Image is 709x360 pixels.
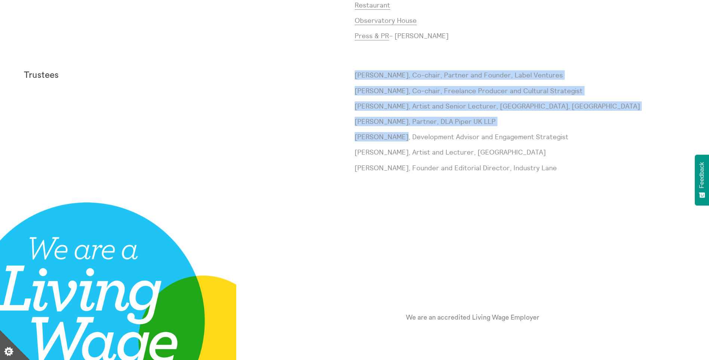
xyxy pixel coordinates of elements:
p: – [PERSON_NAME] [355,31,685,40]
a: Restaurant [355,1,390,10]
p: We are an accredited Living Wage Employer [406,313,539,322]
a: Observatory House [355,16,417,25]
p: [PERSON_NAME], Artist and Senior Lecturer, [GEOGRAPHIC_DATA], [GEOGRAPHIC_DATA] [355,101,685,111]
p: [PERSON_NAME], Development Advisor and Engagement Strategist [355,132,685,141]
p: [PERSON_NAME], Founder and Editorial Director, Industry Lane [355,163,685,173]
a: Press & PR [355,31,389,40]
span: Feedback [699,162,705,188]
strong: Trustees [24,71,59,80]
p: [PERSON_NAME], Co-chair, Partner and Founder, Label Ventures [355,70,685,80]
p: [PERSON_NAME], Co-chair, Freelance Producer and Cultural Strategist [355,86,685,95]
p: [PERSON_NAME], Partner, DLA Piper UK LLP [355,117,685,126]
button: Feedback - Show survey [695,155,709,205]
p: [PERSON_NAME], Artist and Lecturer, [GEOGRAPHIC_DATA] [355,147,685,157]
